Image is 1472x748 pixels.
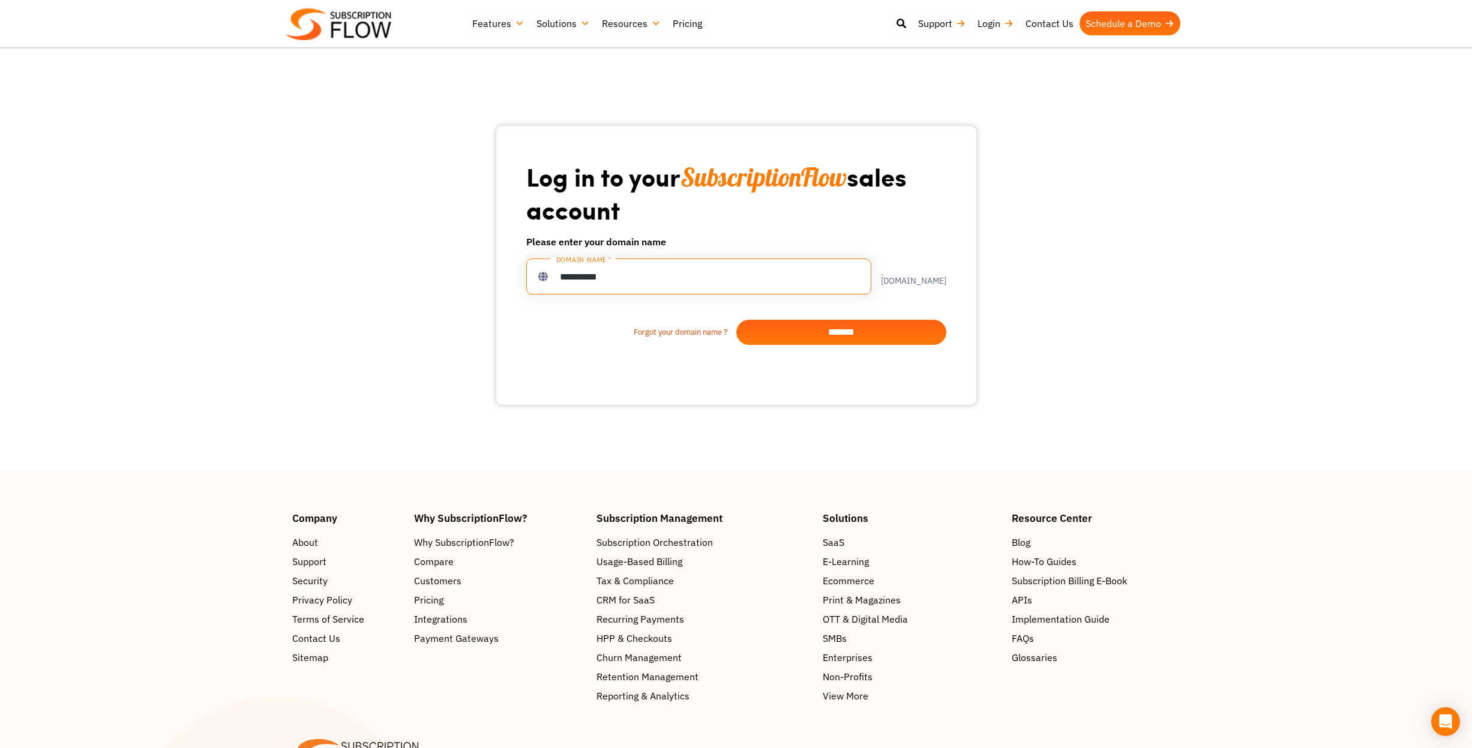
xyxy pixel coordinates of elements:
a: Recurring Payments [596,612,811,626]
a: Contact Us [1020,11,1080,35]
a: E-Learning [823,554,1000,569]
h4: Why SubscriptionFlow? [414,513,584,523]
a: APIs [1012,593,1180,607]
a: Subscription Orchestration [596,535,811,549]
h4: Solutions [823,513,1000,523]
span: Blog [1012,535,1030,549]
span: Sitemap [292,650,328,665]
span: Privacy Policy [292,593,352,607]
span: Recurring Payments [596,612,684,626]
a: Usage-Based Billing [596,554,811,569]
a: Schedule a Demo [1080,11,1180,35]
a: Payment Gateways [414,631,584,645]
a: Non-Profits [823,669,1000,684]
a: Support [292,554,403,569]
a: Tax & Compliance [596,573,811,588]
span: Glossaries [1012,650,1057,665]
a: Contact Us [292,631,403,645]
a: Customers [414,573,584,588]
span: Support [292,554,326,569]
h1: Log in to your sales account [526,161,946,225]
span: Usage-Based Billing [596,554,682,569]
span: Enterprises [823,650,873,665]
span: FAQs [1012,631,1034,645]
a: Reporting & Analytics [596,689,811,703]
h4: Resource Center [1012,513,1180,523]
span: Churn Management [596,650,682,665]
a: SaaS [823,535,1000,549]
a: Login [972,11,1020,35]
span: Payment Gateways [414,631,499,645]
a: Integrations [414,612,584,626]
a: OTT & Digital Media [823,612,1000,626]
a: Blog [1012,535,1180,549]
div: Open Intercom Messenger [1431,707,1460,736]
a: HPP & Checkouts [596,631,811,645]
span: How-To Guides [1012,554,1077,569]
span: Subscription Billing E-Book [1012,573,1127,588]
a: Solutions [530,11,596,35]
a: Why SubscriptionFlow? [414,535,584,549]
a: Ecommerce [823,573,1000,588]
a: Privacy Policy [292,593,403,607]
a: Sitemap [292,650,403,665]
span: Pricing [414,593,443,607]
span: Terms of Service [292,612,364,626]
a: FAQs [1012,631,1180,645]
span: Security [292,573,328,588]
a: Print & Magazines [823,593,1000,607]
span: Retention Management [596,669,698,684]
a: Churn Management [596,650,811,665]
label: .[DOMAIN_NAME] [871,268,946,285]
a: SMBs [823,631,1000,645]
span: Integrations [414,612,467,626]
a: Retention Management [596,669,811,684]
span: Contact Us [292,631,340,645]
span: Ecommerce [823,573,874,588]
a: Compare [414,554,584,569]
a: View More [823,689,1000,703]
a: Implementation Guide [1012,612,1180,626]
span: Reporting & Analytics [596,689,689,703]
h6: Please enter your domain name [526,235,946,249]
span: HPP & Checkouts [596,631,672,645]
a: Pricing [414,593,584,607]
img: Subscriptionflow [286,8,391,40]
a: Resources [596,11,667,35]
span: Subscription Orchestration [596,535,713,549]
span: Print & Magazines [823,593,901,607]
span: Non-Profits [823,669,873,684]
a: Subscription Billing E-Book [1012,573,1180,588]
a: Terms of Service [292,612,403,626]
span: Implementation Guide [1012,612,1110,626]
a: Glossaries [1012,650,1180,665]
span: Why SubscriptionFlow? [414,535,514,549]
span: E-Learning [823,554,869,569]
a: How-To Guides [1012,554,1180,569]
span: Tax & Compliance [596,573,674,588]
a: Support [912,11,972,35]
span: APIs [1012,593,1032,607]
h4: Company [292,513,403,523]
span: SaaS [823,535,844,549]
span: Customers [414,573,461,588]
span: OTT & Digital Media [823,612,908,626]
span: SMBs [823,631,847,645]
a: CRM for SaaS [596,593,811,607]
span: About [292,535,318,549]
h4: Subscription Management [596,513,811,523]
a: Enterprises [823,650,1000,665]
span: View More [823,689,868,703]
a: About [292,535,403,549]
a: Features [466,11,530,35]
a: Pricing [667,11,708,35]
a: Security [292,573,403,588]
span: CRM for SaaS [596,593,655,607]
a: Forgot your domain name ? [526,326,736,338]
span: Compare [414,554,454,569]
span: SubscriptionFlow [680,161,847,193]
